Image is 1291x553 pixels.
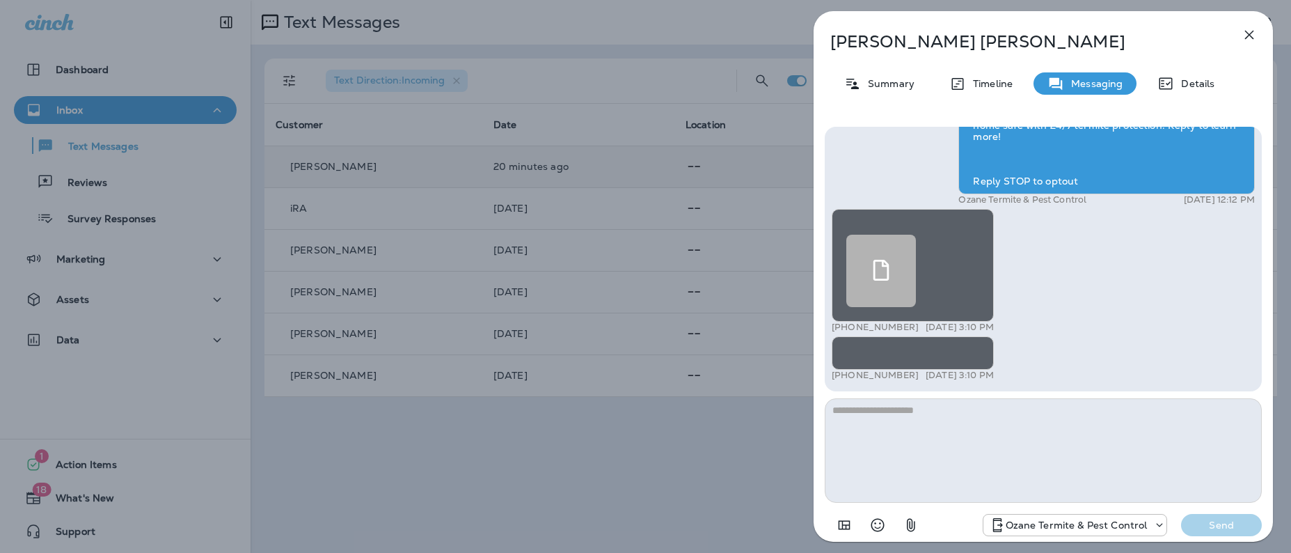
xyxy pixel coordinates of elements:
[861,78,914,89] p: Summary
[830,32,1210,52] p: [PERSON_NAME] [PERSON_NAME]
[958,99,1255,192] div: Ozane Pest: Termites don't take a fall break! Keep your home safe with 24/7 termite protection. R...
[864,511,892,539] button: Select an emoji
[926,320,994,332] p: [DATE] 3:10 PM
[846,215,857,226] img: twilio-download
[966,78,1013,89] p: Timeline
[958,192,1086,203] p: Ozane Termite & Pest Control
[1006,520,1148,531] p: Ozane Termite & Pest Control
[1184,192,1255,203] p: [DATE] 12:12 PM
[830,511,858,539] button: Add in a premade template
[926,370,994,381] p: [DATE] 3:10 PM
[832,320,919,332] p: [PHONE_NUMBER]
[1174,78,1214,89] p: Details
[832,370,919,381] p: [PHONE_NUMBER]
[846,344,857,355] img: twilio-download
[1064,78,1123,89] p: Messaging
[983,517,1167,533] div: +1 (732) 702-5770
